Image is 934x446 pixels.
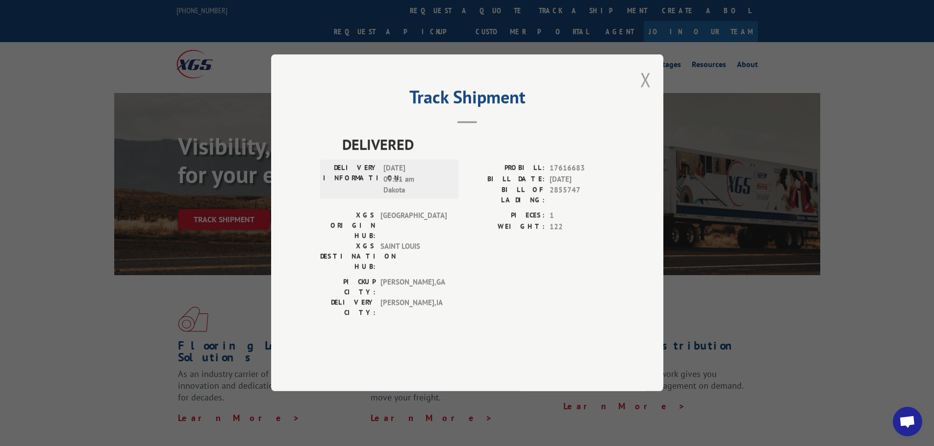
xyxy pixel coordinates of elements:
[380,298,447,318] span: [PERSON_NAME] , IA
[467,174,545,185] label: BILL DATE:
[320,90,614,109] h2: Track Shipment
[467,221,545,233] label: WEIGHT:
[467,211,545,222] label: PIECES:
[893,407,922,436] div: Open chat
[380,277,447,298] span: [PERSON_NAME] , GA
[380,211,447,241] span: [GEOGRAPHIC_DATA]
[640,67,651,93] button: Close modal
[383,163,450,196] span: [DATE] 09:11 am Dakota
[320,298,376,318] label: DELIVERY CITY:
[467,163,545,174] label: PROBILL:
[550,174,614,185] span: [DATE]
[550,163,614,174] span: 17616683
[320,241,376,272] label: XGS DESTINATION HUB:
[342,134,614,156] span: DELIVERED
[320,211,376,241] label: XGS ORIGIN HUB:
[380,241,447,272] span: SAINT LOUIS
[323,163,379,196] label: DELIVERY INFORMATION:
[467,185,545,206] label: BILL OF LADING:
[550,221,614,233] span: 122
[320,277,376,298] label: PICKUP CITY:
[550,185,614,206] span: 2855747
[550,211,614,222] span: 1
